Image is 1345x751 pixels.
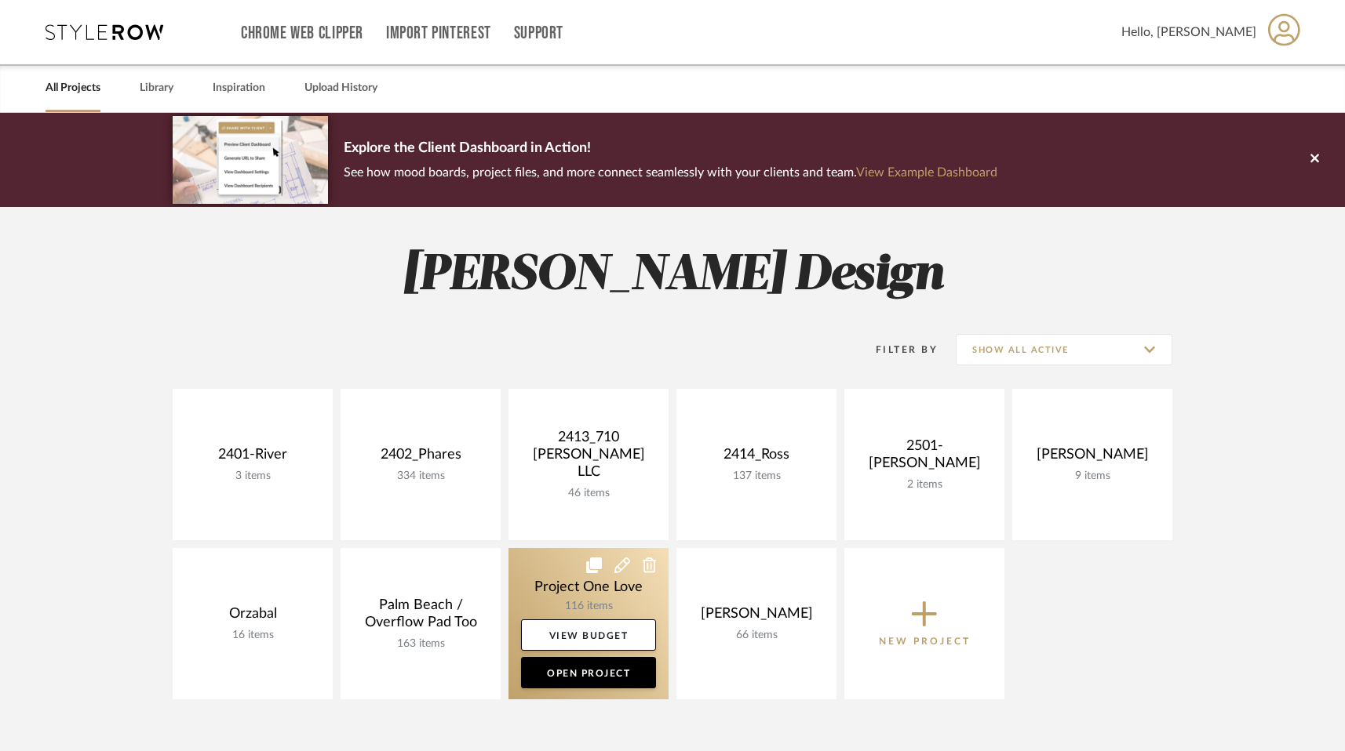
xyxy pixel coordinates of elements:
[140,78,173,99] a: Library
[344,161,997,183] p: See how mood boards, project files, and more connect seamlessly with your clients and team.
[879,633,971,649] p: New Project
[689,446,824,470] div: 2414_Ross
[521,619,656,651] a: View Budget
[353,637,488,651] div: 163 items
[353,597,488,637] div: Palm Beach / Overflow Pad Too
[353,446,488,470] div: 2402_Phares
[857,478,992,492] div: 2 items
[241,27,363,40] a: Chrome Web Clipper
[304,78,377,99] a: Upload History
[689,470,824,483] div: 137 items
[521,487,656,500] div: 46 items
[689,605,824,629] div: [PERSON_NAME]
[514,27,563,40] a: Support
[353,470,488,483] div: 334 items
[173,116,328,203] img: d5d033c5-7b12-40c2-a960-1ecee1989c38.png
[521,429,656,487] div: 2413_710 [PERSON_NAME] LLC
[1025,446,1160,470] div: [PERSON_NAME]
[185,629,320,642] div: 16 items
[185,470,320,483] div: 3 items
[344,136,997,161] p: Explore the Client Dashboard in Action!
[185,605,320,629] div: Orzabal
[689,629,824,642] div: 66 items
[1025,470,1160,483] div: 9 items
[855,342,938,357] div: Filter By
[213,78,265,99] a: Inspiration
[844,548,1004,699] button: New Project
[46,78,100,99] a: All Projects
[185,446,320,470] div: 2401-River
[856,166,997,179] a: View Example Dashboard
[108,246,1237,305] h2: [PERSON_NAME] Design
[386,27,491,40] a: Import Pinterest
[521,657,656,688] a: Open Project
[857,437,992,478] div: 2501-[PERSON_NAME]
[1121,23,1256,42] span: Hello, [PERSON_NAME]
